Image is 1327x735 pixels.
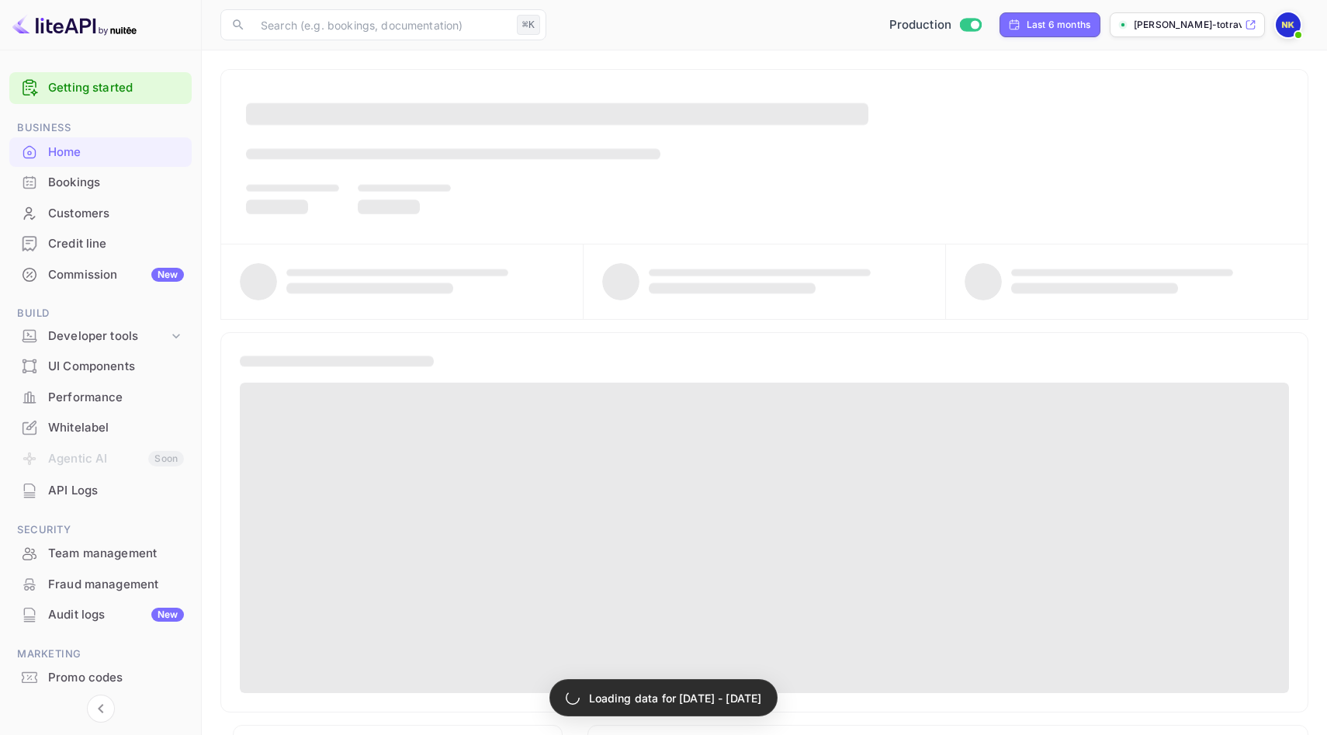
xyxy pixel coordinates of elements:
[48,419,184,437] div: Whitelabel
[889,16,952,34] span: Production
[151,268,184,282] div: New
[48,328,168,345] div: Developer tools
[48,482,184,500] div: API Logs
[9,600,192,630] div: Audit logsNew
[9,199,192,227] a: Customers
[1276,12,1301,37] img: Nikolas Kampas
[9,229,192,259] div: Credit line
[9,383,192,411] a: Performance
[48,174,184,192] div: Bookings
[9,323,192,350] div: Developer tools
[48,266,184,284] div: Commission
[9,229,192,258] a: Credit line
[48,545,184,563] div: Team management
[12,12,137,37] img: LiteAPI logo
[9,168,192,198] div: Bookings
[151,608,184,622] div: New
[9,168,192,196] a: Bookings
[9,383,192,413] div: Performance
[48,144,184,161] div: Home
[48,389,184,407] div: Performance
[48,235,184,253] div: Credit line
[9,260,192,290] div: CommissionNew
[48,205,184,223] div: Customers
[9,646,192,663] span: Marketing
[9,413,192,443] div: Whitelabel
[48,606,184,624] div: Audit logs
[9,199,192,229] div: Customers
[9,476,192,506] div: API Logs
[9,352,192,380] a: UI Components
[9,413,192,442] a: Whitelabel
[87,695,115,723] button: Collapse navigation
[48,576,184,594] div: Fraud management
[48,79,184,97] a: Getting started
[9,137,192,166] a: Home
[9,539,192,567] a: Team management
[9,260,192,289] a: CommissionNew
[9,476,192,504] a: API Logs
[48,358,184,376] div: UI Components
[883,16,988,34] div: Switch to Sandbox mode
[9,570,192,600] div: Fraud management
[9,663,192,693] div: Promo codes
[1134,18,1242,32] p: [PERSON_NAME]-totrave...
[48,669,184,687] div: Promo codes
[9,120,192,137] span: Business
[9,72,192,104] div: Getting started
[251,9,511,40] input: Search (e.g. bookings, documentation)
[9,663,192,692] a: Promo codes
[9,539,192,569] div: Team management
[9,570,192,598] a: Fraud management
[9,305,192,322] span: Build
[517,15,540,35] div: ⌘K
[589,690,762,706] p: Loading data for [DATE] - [DATE]
[9,522,192,539] span: Security
[9,600,192,629] a: Audit logsNew
[9,137,192,168] div: Home
[9,352,192,382] div: UI Components
[1027,18,1090,32] div: Last 6 months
